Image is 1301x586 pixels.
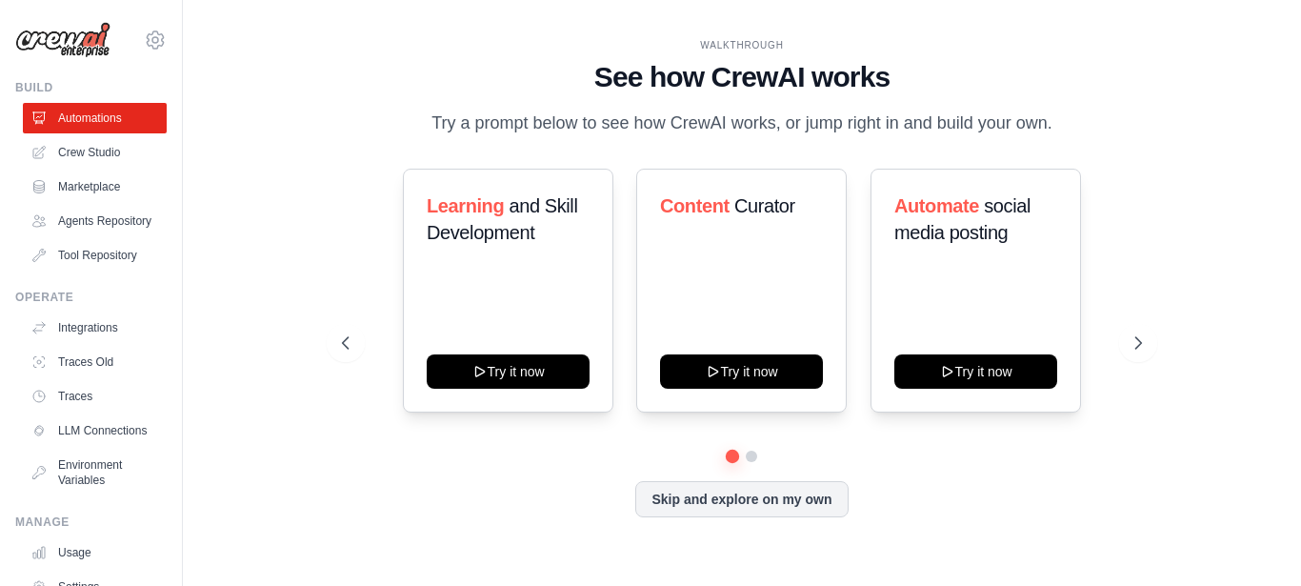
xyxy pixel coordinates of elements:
p: Try a prompt below to see how CrewAI works, or jump right in and build your own. [422,110,1062,137]
a: Agents Repository [23,206,167,236]
div: Manage [15,515,167,530]
a: Traces Old [23,347,167,377]
a: Usage [23,537,167,568]
a: Environment Variables [23,450,167,495]
span: Automate [894,195,979,216]
img: Logo [15,22,110,58]
a: Integrations [23,313,167,343]
a: Automations [23,103,167,133]
a: Marketplace [23,172,167,202]
span: Curator [734,195,795,216]
div: Operate [15,290,167,305]
span: and Skill Development [427,195,577,243]
span: Learning [427,195,504,216]
a: Tool Repository [23,240,167,271]
h1: See how CrewAI works [342,60,1142,94]
button: Try it now [660,354,823,389]
a: LLM Connections [23,415,167,446]
span: Content [660,195,730,216]
div: Build [15,80,167,95]
span: social media posting [894,195,1031,243]
a: Crew Studio [23,137,167,168]
button: Skip and explore on my own [635,481,848,517]
button: Try it now [894,354,1057,389]
div: WALKTHROUGH [342,38,1142,52]
button: Try it now [427,354,590,389]
a: Traces [23,381,167,412]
